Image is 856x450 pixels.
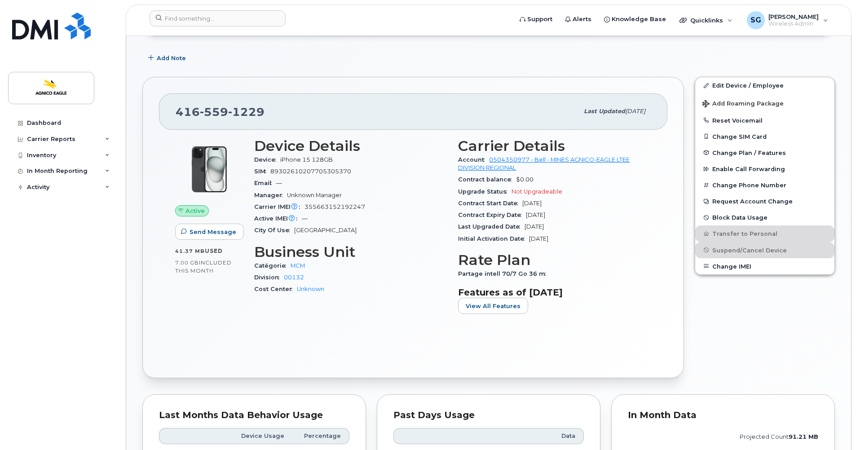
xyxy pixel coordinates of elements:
[458,156,489,163] span: Account
[254,156,280,163] span: Device
[182,142,236,196] img: iPhone_15_Black.png
[175,259,232,274] span: included this month
[702,100,784,109] span: Add Roaming Package
[176,105,265,119] span: 416
[559,10,598,28] a: Alerts
[287,192,342,199] span: Unknown Manager
[150,10,286,26] input: Find something...
[159,411,349,420] div: Last Months Data Behavior Usage
[513,10,559,28] a: Support
[157,54,186,62] span: Add Note
[768,13,819,20] span: [PERSON_NAME]
[789,433,818,440] tspan: 91.21 MB
[695,77,834,93] a: Edit Device / Employee
[712,247,787,253] span: Suspend/Cancel Device
[190,228,236,236] span: Send Message
[254,244,447,260] h3: Business Unit
[458,252,651,268] h3: Rate Plan
[304,203,365,210] span: 355663152192247
[294,227,357,234] span: [GEOGRAPHIC_DATA]
[458,298,528,314] button: View All Features
[529,235,548,242] span: [DATE]
[254,192,287,199] span: Manager
[254,180,276,186] span: Email
[522,200,542,207] span: [DATE]
[458,200,522,207] span: Contract Start Date
[393,411,584,420] div: Past Days Usage
[276,180,282,186] span: —
[695,258,834,274] button: Change IMEI
[254,203,304,210] span: Carrier IMEI
[695,242,834,258] button: Suspend/Cancel Device
[628,411,818,420] div: In Month Data
[673,11,739,29] div: Quicklinks
[750,15,761,26] span: SG
[254,274,284,281] span: Division
[458,212,526,218] span: Contract Expiry Date
[695,193,834,209] button: Request Account Change
[695,94,834,112] button: Add Roaming Package
[690,17,723,24] span: Quicklinks
[200,105,228,119] span: 559
[458,156,630,171] a: 0504350977 - Bell - MINES AGNICO-EAGLE LTEE DIVISION REGIONAL
[695,209,834,225] button: Block Data Usage
[284,274,304,281] a: 00132
[297,286,324,292] a: Unknown
[458,270,550,277] span: Partage intell 70/7 Go 36 m
[229,428,292,444] th: Device Usage
[526,212,545,218] span: [DATE]
[712,166,785,172] span: Enable Call Forwarding
[500,428,584,444] th: Data
[598,10,672,28] a: Knowledge Base
[458,287,651,298] h3: Features as of [DATE]
[302,215,308,222] span: —
[625,108,645,115] span: [DATE]
[741,11,834,29] div: Sandy Gillis
[185,207,205,215] span: Active
[740,433,818,440] text: projected count
[254,262,291,269] span: Catégorie
[458,188,512,195] span: Upgrade Status
[768,20,819,27] span: Wireless Admin
[175,224,244,240] button: Send Message
[280,156,333,163] span: iPhone 15 128GB
[695,128,834,145] button: Change SIM Card
[527,15,552,24] span: Support
[525,223,544,230] span: [DATE]
[458,235,529,242] span: Initial Activation Date
[458,138,651,154] h3: Carrier Details
[292,428,349,444] th: Percentage
[512,188,562,195] span: Not Upgradeable
[175,248,205,254] span: 41.37 MB
[612,15,666,24] span: Knowledge Base
[254,215,302,222] span: Active IMEI
[584,108,625,115] span: Last updated
[254,286,297,292] span: Cost Center
[466,302,521,310] span: View All Features
[695,112,834,128] button: Reset Voicemail
[695,161,834,177] button: Enable Call Forwarding
[228,105,265,119] span: 1229
[254,168,270,175] span: SIM
[205,247,223,254] span: used
[175,260,199,266] span: 7.00 GB
[254,227,294,234] span: City Of Use
[695,225,834,242] button: Transfer to Personal
[712,149,786,156] span: Change Plan / Features
[270,168,351,175] span: 89302610207705305370
[695,177,834,193] button: Change Phone Number
[573,15,591,24] span: Alerts
[695,145,834,161] button: Change Plan / Features
[142,50,194,66] button: Add Note
[291,262,305,269] a: MCM
[516,176,534,183] span: $0.00
[254,138,447,154] h3: Device Details
[458,176,516,183] span: Contract balance
[458,223,525,230] span: Last Upgraded Date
